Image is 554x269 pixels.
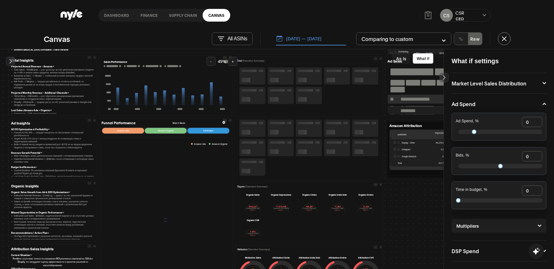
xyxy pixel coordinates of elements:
li: On-Page SEO Optimization: улучшение метатегов, заголовков, описаний и контента карточек товаров д... [14,234,94,240]
p: All ASINs [227,36,247,42]
div: Organic Orders [352,193,380,196]
h4: Bids, % [456,153,469,158]
li: Net Profit: ~7.5M/year — текущая рентабельность остаётся устойчивой, но подвержена рискам из-за п... [14,80,94,89]
button: Amazon Ads [191,142,206,145]
p: Problem: отсутствие точного отслеживания ROI рекламных кампаний на TikTok и Shopify, что затрудня... [11,257,94,267]
div: Attribution Units Sold [296,256,323,259]
div: Organic Units Sold [324,193,351,196]
a: finance [135,9,163,22]
h4: Projected Annual Revenue – Amazon [11,64,94,68]
li: Lost Sales Due to Budget Caps: ~$64.6K/мес. недополученной выручки из-за раннего истощения бюджета. [14,175,94,181]
h3: Attribution Sales Insights [11,246,94,251]
h1: Sales Performance [104,60,127,64]
td: 680 [433,153,447,160]
button: Expand row [398,155,400,157]
button: Expand row [398,149,400,151]
div: CSR [455,10,464,16]
p: Total [237,59,264,62]
button: DSP Spend [452,248,546,253]
button: - [206,57,215,66]
div: Organic CVR [239,218,267,221]
li: Note: В первый месяц ожидается временный рост ACOS из-за перераспределения бюджета и тестирования... [14,143,94,149]
h4: Current: 17,065 [324,207,351,209]
button: CSRCEO [455,10,464,21]
div: 0.0% [352,209,380,211]
li: Target ACOS: 27% после 1 месяца внедрения AI-оптимизации ставок и корректировки кампаний. [14,137,94,143]
h3: Ad Sales [388,59,501,63]
div: Attribution Sales [239,256,267,259]
button: % [454,33,468,45]
button: Amazon Ads [102,128,144,134]
li: Root Causes: неполное покрытие высокочастотных запросов, недостаточная оптимизация текстов и опис... [14,220,94,229]
div: 0.0% [239,209,267,211]
div: Organic Clicks [296,193,323,196]
span: 45 % [218,59,226,64]
li: Current ACOS: 30% — текущий показатель не обеспечивает оптимальной рентабельности. [14,131,94,137]
h4: Budget Inefficiencies [11,165,94,169]
button: Amazon Organic [209,142,228,145]
button: + [228,57,237,66]
div: Attribution CVR [352,256,380,259]
li: Total Sales: ~18.06M/year — рост достигнут за счёт увеличения рекламного бюджета на +110% и запус... [14,68,94,74]
td: 3,160 [433,146,447,153]
li: Estimated Lost Sales: ~$45K/мес. недополученной выручки из-за отсутствия целевых ключевых слов и ... [14,214,94,220]
h4: Lost Sales (Amazon Ads + Organic) [11,108,94,112]
h4: Missed Opportunities in Organic Performance [11,211,94,214]
div: Attribution Orders [324,256,351,259]
button: Comparing to custom [356,32,451,45]
div: 0.0% [239,234,267,237]
button: Attribution [187,128,230,134]
button: Amazon Organic [145,128,187,134]
div: 0.0% [296,209,323,211]
button: [DATE] — [DATE] [276,32,346,45]
a: Canvas [203,9,230,22]
p: Attribution [237,247,270,251]
button: CS [440,9,453,22]
li: Drivers of Growth: интеграция ключевых слов в описания, улучшение контента страниц, а также согла... [14,200,94,209]
h4: Projected Monthly Revenue – Additional Channels [11,91,94,94]
li: Shopify: ~27K/month — продажи растут за счёт усиленной рекламы в Google Ads, Instagram и Facebook. [14,100,94,106]
button: As Is [392,53,410,64]
span: [Executive Summary] [248,248,270,251]
h2: Canvas [44,34,70,44]
div: 0.0% [268,209,295,211]
div: 0.0% [324,209,351,211]
td: 417,720 [433,160,447,167]
th: Impressions [433,130,447,140]
h4: Revenue Growth Potential [11,151,94,154]
th: publisher [396,130,433,140]
h4: Current: $540,267 [239,207,267,209]
button: Multipliers [456,224,542,228]
h4: Current: 12,166 [352,207,380,209]
li: New Campaigns: запуск дополнительных кампаний с оптимизированными ставками. [14,154,94,157]
h3: Total Insights [11,58,94,62]
button: Market Level Sales Distribution [452,81,546,86]
button: Expand row [398,142,400,144]
h3: Amazon Attribution [389,124,422,128]
a: Dashboard [98,9,135,22]
div: CEO [455,16,464,21]
td: $374,263 [438,48,452,58]
div: Organic Impressions [268,193,295,196]
button: What If [413,53,433,64]
li: Expected Incremental Revenue: +~$24K/мес. после оптимизации и интеграции новых ключевых слов. [14,157,94,163]
h3: Ad Insights [11,121,94,125]
h4: Current Situation [11,253,94,257]
span: [Executive Summary] [245,185,268,188]
h4: Recommendations / Action Plan [11,231,94,235]
li: TikTok Shop: ~18K/month — рост обусловлен расширенными рекламными кампаниями и сотрудничеством с ... [14,94,94,100]
span: [Executive Summary] [242,59,264,62]
p: Organic [237,185,268,188]
h4: ACOS Optimization & Profitability [11,127,94,131]
h3: Organic Insights [11,184,94,188]
li: Ежемесячно: ~250K недополученной выручки. [14,112,94,115]
td: Google Adwords [396,153,433,160]
h4: Time in budget, % [456,188,487,192]
h2: What if settings [452,57,546,65]
button: All ASINs [212,32,252,45]
h4: Current: 265,387 [296,207,323,209]
td: Total [396,160,433,167]
strong: Sensitive [MEDICAL_DATA] Toothpaste – Flavor Variants [14,48,68,51]
div: Organic Sales [239,193,267,196]
td: Display - Other [396,139,433,146]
